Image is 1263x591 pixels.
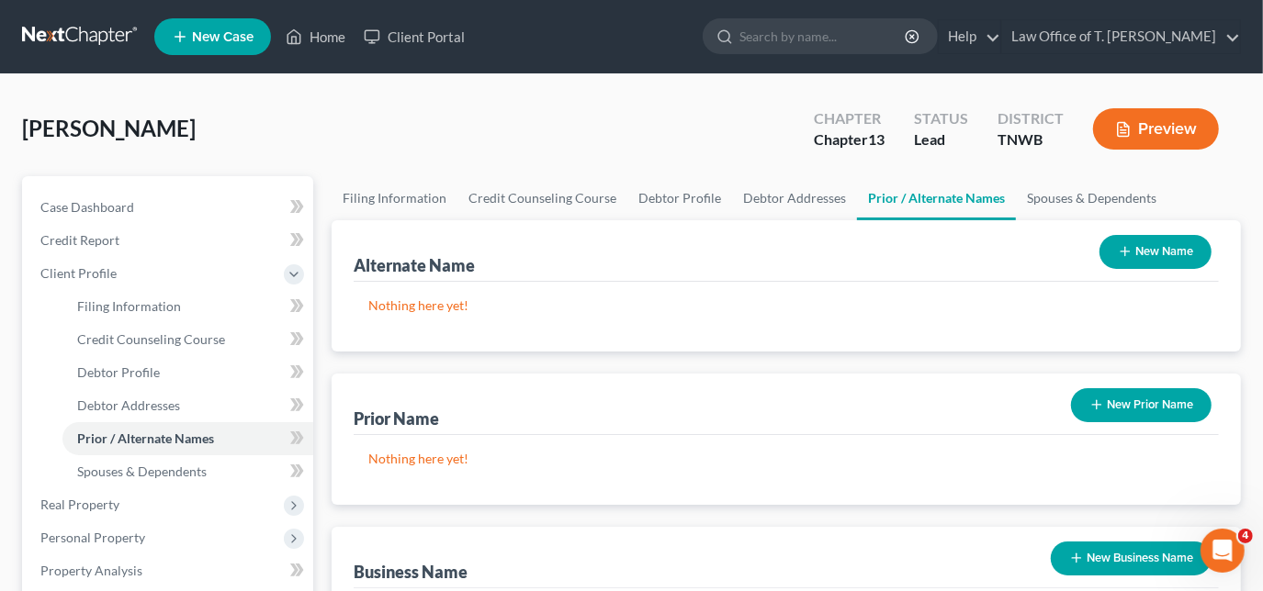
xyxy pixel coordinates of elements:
[1016,176,1167,220] a: Spouses & Dependents
[22,115,196,141] span: [PERSON_NAME]
[368,450,1204,468] p: Nothing here yet!
[868,130,885,148] span: 13
[354,407,439,429] div: Prior Name
[62,422,313,455] a: Prior / Alternate Names
[368,296,1204,315] p: Nothing here yet!
[62,356,313,389] a: Debtor Profile
[1002,20,1240,53] a: Law Office of T. [PERSON_NAME]
[1201,529,1245,573] iframe: Intercom live chat
[40,199,134,215] span: Case Dashboard
[354,561,468,583] div: Business Name
[627,176,732,220] a: Debtor Profile
[739,19,908,53] input: Search by name...
[814,129,885,151] div: Chapter
[40,265,117,281] span: Client Profile
[1051,541,1212,575] button: New Business Name
[62,455,313,488] a: Spouses & Dependents
[732,176,857,220] a: Debtor Addresses
[814,108,885,129] div: Chapter
[998,129,1064,151] div: TNWB
[26,191,313,224] a: Case Dashboard
[77,430,214,446] span: Prior / Alternate Names
[40,563,142,578] span: Property Analysis
[1099,235,1212,269] button: New Name
[914,129,968,151] div: Lead
[857,176,1016,220] a: Prior / Alternate Names
[355,20,474,53] a: Client Portal
[40,232,119,248] span: Credit Report
[77,298,181,314] span: Filing Information
[26,554,313,587] a: Property Analysis
[939,20,1000,53] a: Help
[457,176,627,220] a: Credit Counseling Course
[26,224,313,257] a: Credit Report
[914,108,968,129] div: Status
[998,108,1064,129] div: District
[1093,108,1219,150] button: Preview
[40,496,119,512] span: Real Property
[62,290,313,323] a: Filing Information
[77,331,225,347] span: Credit Counseling Course
[62,389,313,422] a: Debtor Addresses
[332,176,457,220] a: Filing Information
[1071,388,1212,422] button: New Prior Name
[276,20,355,53] a: Home
[77,463,207,479] span: Spouses & Dependents
[1238,529,1253,543] span: 4
[354,254,475,276] div: Alternate Name
[77,397,180,413] span: Debtor Addresses
[40,530,145,545] span: Personal Property
[77,364,160,380] span: Debtor Profile
[192,30,254,44] span: New Case
[62,323,313,356] a: Credit Counseling Course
